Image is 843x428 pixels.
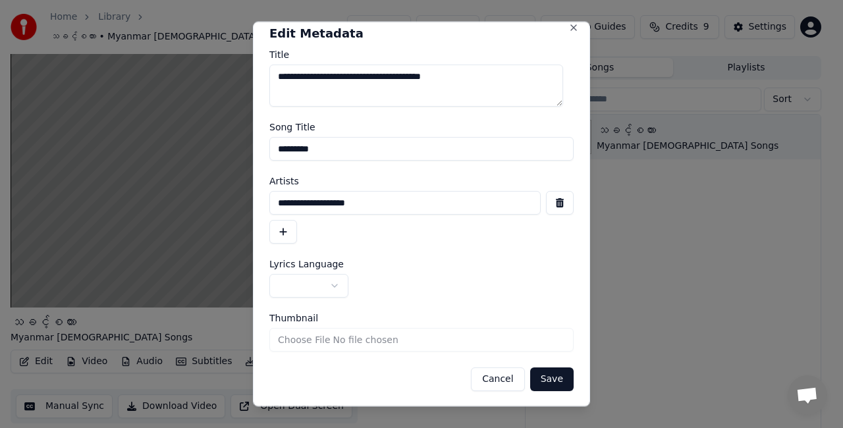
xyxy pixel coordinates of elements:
[269,313,318,323] span: Thumbnail
[530,367,574,391] button: Save
[269,122,574,132] label: Song Title
[269,259,344,269] span: Lyrics Language
[471,367,524,391] button: Cancel
[269,28,574,40] h2: Edit Metadata
[269,176,574,186] label: Artists
[269,50,574,59] label: Title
